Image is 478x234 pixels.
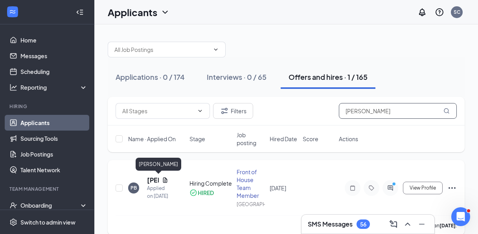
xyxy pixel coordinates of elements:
span: Score [303,135,318,143]
svg: MagnifyingGlass [443,108,450,114]
div: [GEOGRAPHIC_DATA] [237,201,265,208]
input: Search in offers and hires [339,103,457,119]
div: Hiring [9,103,86,110]
button: View Profile [403,182,443,194]
a: Home [20,32,88,48]
div: Reporting [20,83,88,91]
div: Applications · 0 / 174 [116,72,185,82]
svg: ActiveChat [386,185,395,191]
h3: SMS Messages [308,220,353,228]
div: PB [131,184,137,191]
h1: Applicants [108,6,157,19]
svg: ChevronDown [160,7,170,17]
span: [DATE] [270,184,286,192]
div: Onboarding [20,201,81,209]
div: HIRED [198,189,214,197]
span: Stage [189,135,205,143]
div: SC [454,9,460,15]
svg: QuestionInfo [435,7,444,17]
svg: Note [348,185,357,191]
svg: CheckmarkCircle [189,189,197,197]
div: Applied on [DATE] [147,184,168,200]
button: Minimize [415,218,428,230]
a: Applicants [20,115,88,131]
div: [PERSON_NAME] [136,158,181,171]
iframe: Intercom live chat [451,207,470,226]
div: Team Management [9,186,86,192]
svg: Settings [9,218,17,226]
div: Offers and hires · 1 / 165 [289,72,368,82]
svg: Notifications [417,7,427,17]
button: Filter Filters [213,103,253,119]
svg: Tag [367,185,376,191]
span: Name · Applied On [128,135,176,143]
svg: Ellipses [447,183,457,193]
input: All Job Postings [114,45,210,54]
a: Scheduling [20,64,88,79]
svg: ChevronUp [403,219,412,229]
svg: Minimize [417,219,427,229]
span: Job posting [237,131,265,147]
div: Front of House Team Member [237,168,265,199]
a: Sourcing Tools [20,131,88,146]
div: Hiring Complete [189,179,232,187]
div: 56 [360,221,366,228]
svg: Document [162,177,168,183]
svg: PrimaryDot [390,182,400,188]
svg: WorkstreamLogo [9,8,17,16]
span: Hired Date [270,135,297,143]
b: [DATE] [439,223,456,228]
a: Messages [20,48,88,64]
svg: Filter [220,106,229,116]
input: All Stages [122,107,194,115]
svg: ChevronDown [213,46,219,53]
svg: UserCheck [9,201,17,209]
span: View Profile [410,185,436,191]
svg: ChevronDown [197,108,203,114]
a: Job Postings [20,146,88,162]
div: Switch to admin view [20,218,75,226]
a: Talent Network [20,162,88,178]
h5: [PERSON_NAME] [147,176,159,184]
svg: Analysis [9,83,17,91]
svg: Collapse [76,8,84,16]
button: ComposeMessage [387,218,400,230]
div: Interviews · 0 / 65 [207,72,267,82]
span: Actions [339,135,358,143]
svg: ComposeMessage [389,219,398,229]
button: ChevronUp [401,218,414,230]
